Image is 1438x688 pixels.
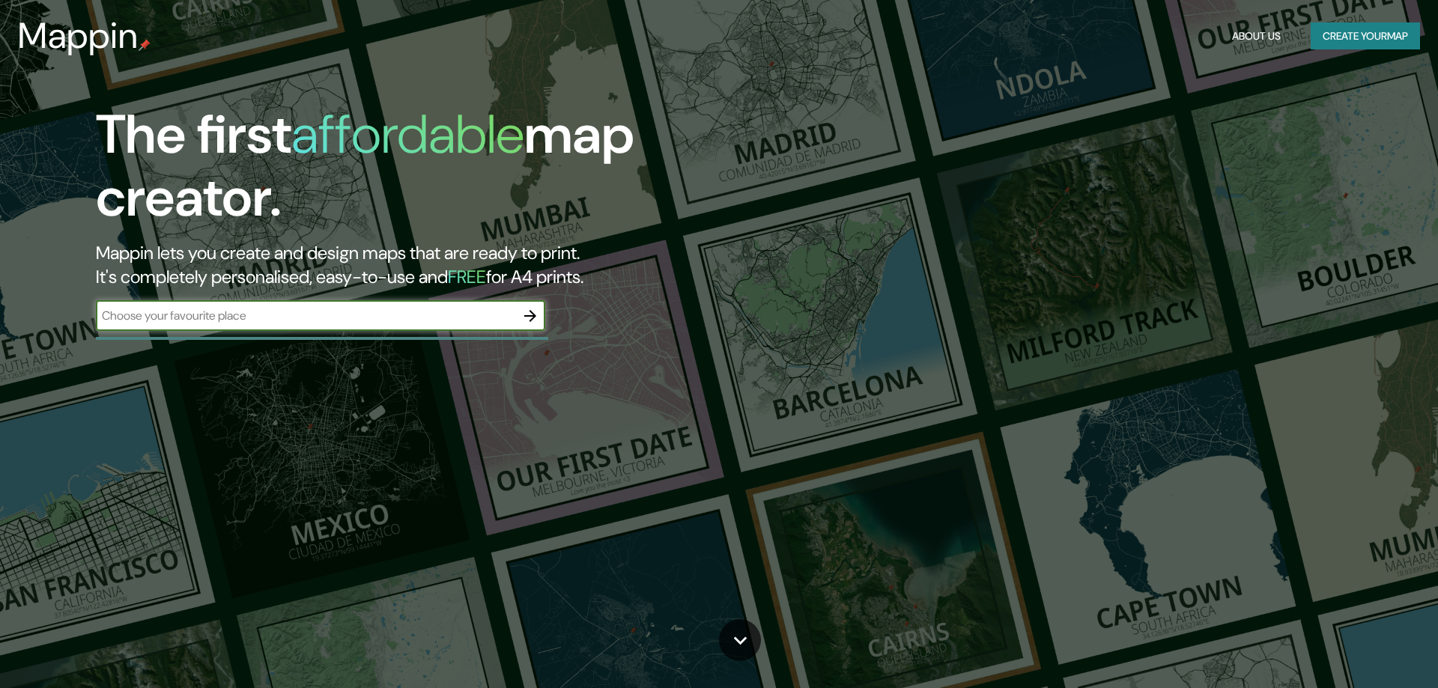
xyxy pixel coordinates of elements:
[1311,22,1420,50] button: Create yourmap
[96,103,815,241] h1: The first map creator.
[139,39,151,51] img: mappin-pin
[448,265,486,288] h5: FREE
[1226,22,1287,50] button: About Us
[291,100,524,169] h1: affordable
[18,15,139,57] h3: Mappin
[96,241,815,289] h2: Mappin lets you create and design maps that are ready to print. It's completely personalised, eas...
[96,307,515,324] input: Choose your favourite place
